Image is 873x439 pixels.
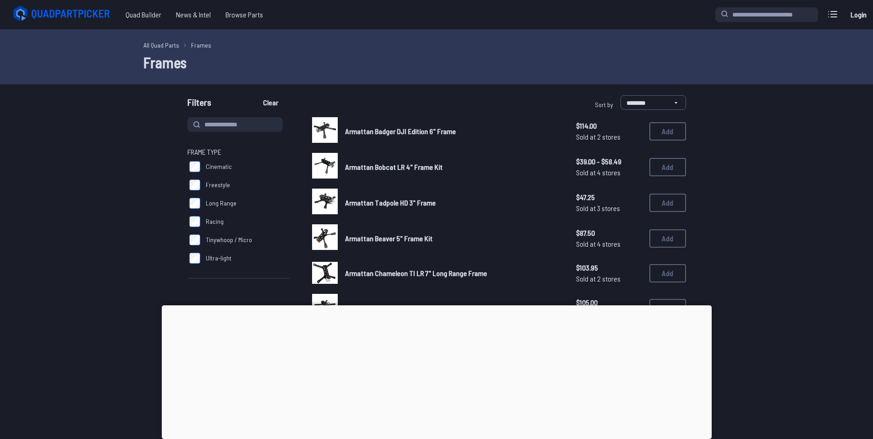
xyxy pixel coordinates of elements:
[189,161,200,172] input: Cinematic
[312,189,338,214] img: image
[576,238,642,249] span: Sold at 4 stores
[345,163,443,171] span: Armattan Bobcat LR 4" Frame Kit
[206,162,232,171] span: Cinematic
[649,122,686,141] button: Add
[649,229,686,248] button: Add
[218,5,270,24] a: Browse Parts
[312,117,338,143] img: image
[345,268,561,279] a: Armattan Chameleon TI LR 7" Long Range Frame
[312,153,338,181] a: image
[576,228,642,238] span: $87.50
[576,203,642,214] span: Sold at 3 stores
[649,299,686,317] button: Add
[649,194,686,212] button: Add
[206,254,231,263] span: Ultra-light
[169,5,218,24] a: News & Intel
[189,234,200,245] input: Tinywhoop / Micro
[576,297,642,308] span: $105.00
[345,234,433,243] span: Armattan Beaver 5" Frame Kit
[576,167,642,178] span: Sold at 4 stores
[576,273,642,284] span: Sold at 2 stores
[118,5,169,24] a: Quad Builder
[847,5,869,24] a: Login
[143,40,179,50] a: All Quad Parts
[312,224,338,253] a: image
[312,260,338,287] a: image
[649,158,686,176] button: Add
[312,189,338,217] a: image
[191,40,211,50] a: Frames
[345,303,561,314] a: Armattan Chameleon Ti 6" Frame
[576,131,642,142] span: Sold at 2 stores
[206,217,224,226] span: Racing
[345,162,561,173] a: Armattan Bobcat LR 4" Frame Kit
[189,253,200,264] input: Ultra-light
[206,235,252,244] span: Tinywhoop / Micro
[649,264,686,282] button: Add
[595,101,613,108] span: Sort by
[206,180,230,190] span: Freestyle
[576,120,642,131] span: $114.00
[162,305,712,437] iframe: Advertisement
[312,294,338,320] img: image
[206,199,236,208] span: Long Range
[345,304,443,312] span: Armattan Chameleon Ti 6" Frame
[312,224,338,250] img: image
[345,197,561,208] a: Armattan Tadpole HD 3" Frame
[345,126,561,137] a: Armattan Badger DJI Edition 6" Frame
[187,304,220,315] span: Frame Size
[620,95,686,110] select: Sort by
[312,153,338,179] img: image
[576,262,642,273] span: $103.95
[312,262,338,284] img: image
[312,294,338,322] a: image
[576,192,642,203] span: $47.25
[576,156,642,167] span: $39.00 - $58.49
[312,117,338,146] a: image
[345,198,436,207] span: Armattan Tadpole HD 3" Frame
[345,269,487,277] span: Armattan Chameleon TI LR 7" Long Range Frame
[187,95,211,114] span: Filters
[345,127,456,135] span: Armattan Badger DJI Edition 6" Frame
[187,146,221,157] span: Frame Type
[143,51,730,73] h1: Frames
[189,216,200,227] input: Racing
[189,179,200,190] input: Freestyle
[345,233,561,244] a: Armattan Beaver 5" Frame Kit
[189,198,200,209] input: Long Range
[255,95,286,110] button: Clear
